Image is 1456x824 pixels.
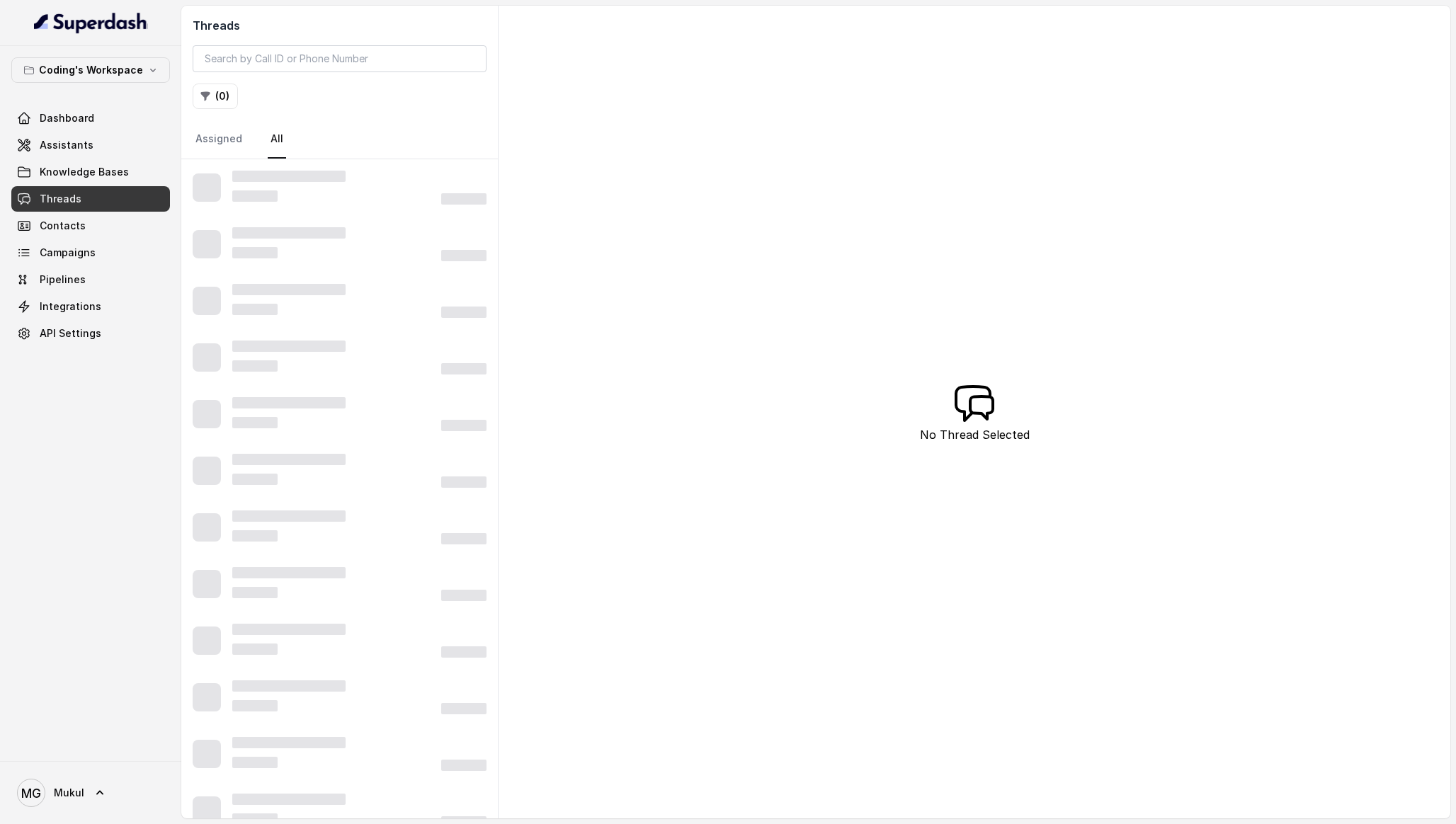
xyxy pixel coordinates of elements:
[40,138,93,152] span: Assistants
[40,219,86,233] span: Contacts
[40,299,101,314] span: Integrations
[21,786,41,801] text: MG
[11,213,170,239] a: Contacts
[34,11,148,34] img: light.svg
[40,326,101,341] span: API Settings
[193,120,245,159] a: Assigned
[11,773,170,813] a: Mukul
[11,132,170,158] a: Assistants
[268,120,286,159] a: All
[40,111,94,125] span: Dashboard
[11,240,170,265] a: Campaigns
[193,45,487,72] input: Search by Call ID or Phone Number
[11,321,170,346] a: API Settings
[193,120,487,159] nav: Tabs
[11,159,170,185] a: Knowledge Bases
[920,426,1030,443] p: No Thread Selected
[40,273,86,287] span: Pipelines
[11,57,170,83] button: Coding's Workspace
[11,294,170,319] a: Integrations
[40,192,81,206] span: Threads
[54,786,84,800] span: Mukul
[11,105,170,131] a: Dashboard
[39,62,143,79] p: Coding's Workspace
[40,246,96,260] span: Campaigns
[11,267,170,292] a: Pipelines
[193,17,487,34] h2: Threads
[40,165,129,179] span: Knowledge Bases
[11,186,170,212] a: Threads
[193,84,238,109] button: (0)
